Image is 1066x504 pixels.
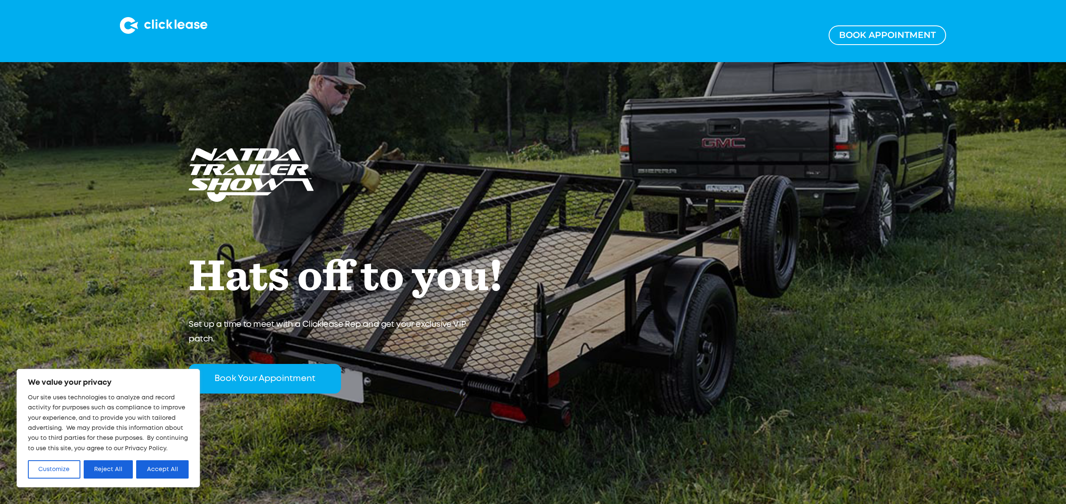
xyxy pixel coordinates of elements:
p: We value your privacy [28,378,189,388]
a: Book your appointment [189,364,341,394]
button: Accept All [136,460,189,479]
img: Clicklease logo [120,17,207,34]
a: Book appointment [829,25,946,45]
span: Our site uses technologies to analyze and record activity for purposes such as compliance to impr... [28,395,188,451]
div: We value your privacy [17,369,200,487]
button: Customize [28,460,80,479]
p: Set up a time to meet with a Clicklease Rep and get your exclusive VIP patch. [189,318,490,347]
h1: Hats off to you! [189,253,516,301]
button: Reject All [84,460,133,479]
